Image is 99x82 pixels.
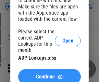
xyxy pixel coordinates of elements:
[18,55,81,61] div: ADP Lookups.xlsx
[62,38,73,43] span: Open
[18,29,55,53] div: Please select the correct ADP Lookups for this month
[36,74,55,79] span: Continue
[57,74,63,80] img: Continue
[55,36,81,46] button: Open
